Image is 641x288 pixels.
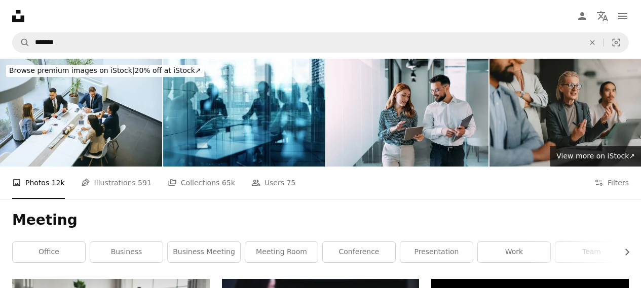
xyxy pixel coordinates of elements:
span: 65k [222,177,235,188]
img: Reflection Of People On Glass Window [163,59,325,167]
span: Browse premium images on iStock | [9,66,134,74]
a: presentation [400,242,473,262]
h1: Meeting [12,211,629,229]
button: Language [592,6,613,26]
a: View more on iStock↗ [550,146,641,167]
a: conference [323,242,395,262]
span: 591 [138,177,152,188]
span: View more on iStock ↗ [556,152,635,160]
a: business [90,242,163,262]
a: meeting room [245,242,318,262]
a: office [13,242,85,262]
span: 20% off at iStock ↗ [9,66,201,74]
img: Making decision on the move [326,59,488,167]
a: Log in / Sign up [572,6,592,26]
a: work [478,242,550,262]
a: Illustrations 591 [81,167,152,199]
form: Find visuals sitewide [12,32,629,53]
a: Collections 65k [168,167,235,199]
a: business meeting [168,242,240,262]
button: Clear [581,33,604,52]
a: Home — Unsplash [12,10,24,22]
a: team [555,242,628,262]
button: Search Unsplash [13,33,30,52]
button: scroll list to the right [618,242,629,262]
button: Menu [613,6,633,26]
span: 75 [286,177,295,188]
button: Filters [594,167,629,199]
button: Visual search [604,33,628,52]
a: Users 75 [251,167,296,199]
